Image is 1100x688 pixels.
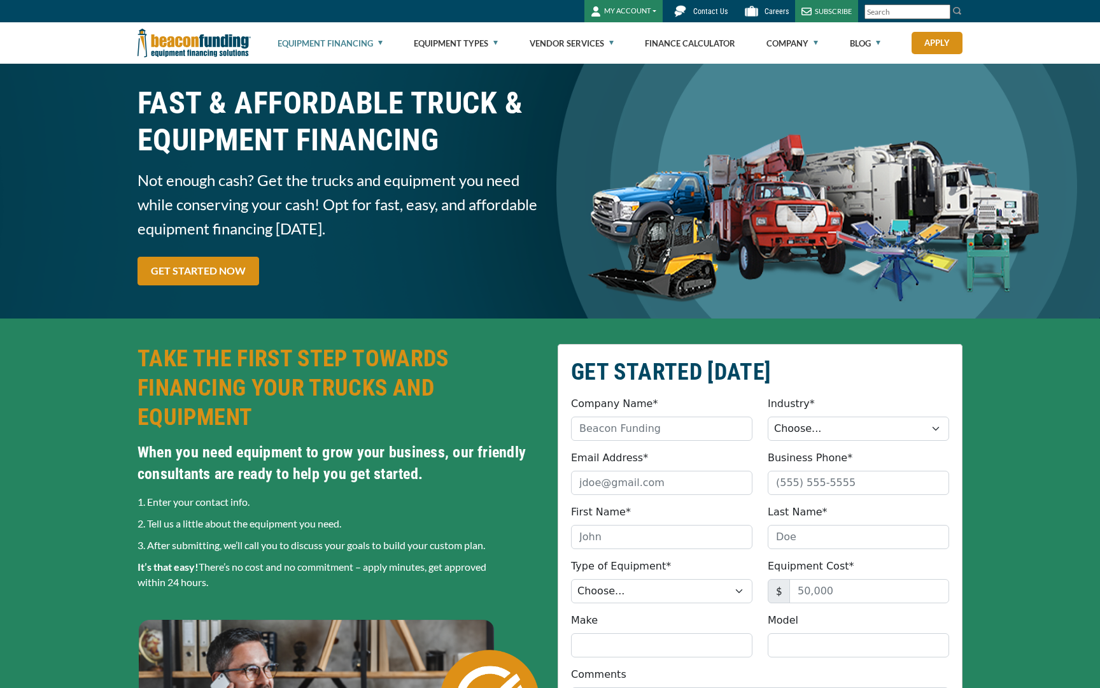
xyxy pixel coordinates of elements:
[137,344,542,432] h2: TAKE THE FIRST STEP TOWARDS FINANCING YOUR TRUCKS AND EQUIPMENT
[137,22,251,64] img: Beacon Funding Corporation logo
[571,505,631,520] label: First Name*
[571,613,598,628] label: Make
[768,505,828,520] label: Last Name*
[137,441,542,485] h4: When you need equipment to grow your business, our friendly consultants are ready to help you get...
[864,4,950,19] input: Search
[571,396,658,412] label: Company Name*
[137,561,199,573] strong: It’s that easy!
[766,23,818,64] a: Company
[530,23,614,64] a: Vendor Services
[937,7,947,17] a: Clear search text
[768,559,854,574] label: Equipment Cost*
[571,357,949,387] h2: GET STARTED [DATE]
[571,559,671,574] label: Type of Equipment*
[137,168,542,241] span: Not enough cash? Get the trucks and equipment you need while conserving your cash! Opt for fast, ...
[571,525,752,549] input: John
[571,471,752,495] input: jdoe@gmail.com
[645,23,735,64] a: Finance Calculator
[137,85,542,159] h1: FAST & AFFORDABLE TRUCK &
[768,525,949,549] input: Doe
[137,122,542,159] span: EQUIPMENT FINANCING
[768,471,949,495] input: (555) 555-5555
[137,559,542,590] p: There’s no cost and no commitment – apply minutes, get approved within 24 hours.
[768,613,798,628] label: Model
[768,396,815,412] label: Industry*
[693,7,728,16] span: Contact Us
[765,7,789,16] span: Careers
[414,23,498,64] a: Equipment Types
[768,450,852,466] label: Business Phone*
[850,23,880,64] a: Blog
[571,667,626,682] label: Comments
[137,538,542,553] p: 3. After submitting, we’ll call you to discuss your goals to build your custom plan.
[789,579,949,603] input: 50,000
[571,417,752,441] input: Beacon Funding
[278,23,383,64] a: Equipment Financing
[137,257,259,285] a: GET STARTED NOW
[571,450,648,466] label: Email Address*
[952,6,962,16] img: Search
[912,32,962,54] a: Apply
[768,579,790,603] span: $
[137,494,542,510] p: 1. Enter your contact info.
[137,516,542,531] p: 2. Tell us a little about the equipment you need.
